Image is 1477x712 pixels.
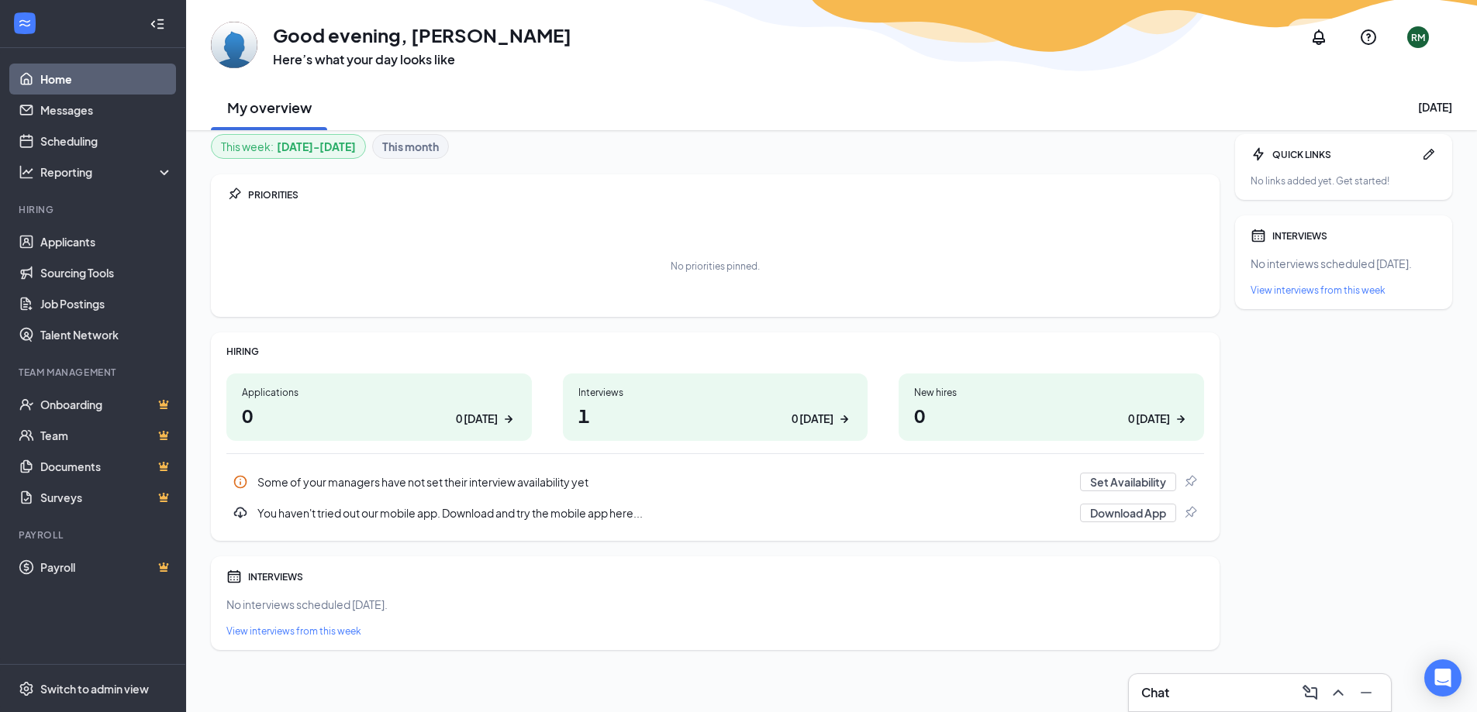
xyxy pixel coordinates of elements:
a: Home [40,64,173,95]
svg: ArrowRight [501,411,516,427]
a: DocumentsCrown [40,451,173,482]
div: Interviews [578,386,853,399]
b: [DATE] - [DATE] [277,138,356,155]
div: No interviews scheduled [DATE]. [226,597,1204,612]
svg: Calendar [1251,228,1266,243]
svg: WorkstreamLogo [17,15,33,31]
h3: Chat [1141,684,1169,701]
svg: Pen [1421,146,1437,162]
svg: ArrowRight [1173,411,1189,427]
div: Applications [242,386,516,399]
div: Team Management [19,366,170,379]
h1: Good evening, [PERSON_NAME] [273,22,571,48]
div: You haven't tried out our mobile app. Download and try the mobile app here... [226,497,1204,528]
svg: Info [233,474,248,490]
h1: 0 [242,402,516,428]
div: Reporting [40,164,174,180]
svg: Pin [1182,505,1198,521]
button: Minimize [1354,680,1379,705]
svg: Calendar [226,569,242,584]
svg: ChevronUp [1329,683,1348,702]
div: [DATE] [1418,99,1452,115]
div: Payroll [19,528,170,542]
a: Applicants [40,226,173,257]
svg: Notifications [1310,28,1328,46]
div: You haven't tried out our mobile app. Download and try the mobile app here... [257,505,1071,521]
a: New hires00 [DATE]ArrowRight [899,373,1204,441]
div: This week : [221,138,356,155]
a: Talent Network [40,319,173,350]
a: InfoSome of your managers have not set their interview availability yetSet AvailabilityPin [226,466,1204,497]
div: Switch to admin view [40,681,149,697]
svg: Analysis [19,164,34,180]
div: No interviews scheduled [DATE]. [1251,256,1437,271]
div: Some of your managers have not set their interview availability yet [257,474,1071,490]
a: PayrollCrown [40,552,173,583]
div: 0 [DATE] [792,411,833,427]
a: View interviews from this week [226,624,1204,638]
h1: 0 [914,402,1189,428]
a: Interviews10 [DATE]ArrowRight [563,373,868,441]
a: View interviews from this week [1251,284,1437,297]
svg: Pin [226,187,242,202]
div: Open Intercom Messenger [1424,659,1461,697]
a: Messages [40,95,173,126]
b: This month [382,138,439,155]
div: INTERVIEWS [1272,229,1437,242]
svg: ArrowRight [837,411,852,427]
div: No links added yet. Get started! [1251,174,1437,187]
svg: Download [233,505,248,521]
div: 0 [DATE] [456,411,498,427]
svg: Collapse [150,16,165,32]
button: ChevronUp [1326,680,1351,705]
svg: Settings [19,681,34,697]
button: Download App [1080,504,1176,522]
a: TeamCrown [40,420,173,451]
a: DownloadYou haven't tried out our mobile app. Download and try the mobile app here...Download AppPin [226,497,1204,528]
svg: ComposeMessage [1301,683,1320,702]
div: INTERVIEWS [248,570,1204,583]
a: Applications00 [DATE]ArrowRight [226,373,532,441]
div: 0 [DATE] [1128,411,1170,427]
svg: Bolt [1251,146,1266,162]
h2: My overview [227,98,312,117]
a: SurveysCrown [40,482,173,513]
svg: QuestionInfo [1359,28,1378,46]
div: PRIORITIES [248,188,1204,201]
a: Scheduling [40,126,173,157]
a: Sourcing Tools [40,257,173,288]
a: Job Postings [40,288,173,319]
div: No priorities pinned. [671,260,760,273]
h3: Here’s what your day looks like [273,51,571,68]
a: OnboardingCrown [40,389,173,420]
button: ComposeMessage [1298,680,1323,705]
div: QUICK LINKS [1272,148,1415,161]
svg: Pin [1182,474,1198,490]
div: RM [1411,31,1425,44]
button: Set Availability [1080,473,1176,491]
div: Hiring [19,203,170,216]
div: New hires [914,386,1189,399]
div: HIRING [226,345,1204,358]
h1: 1 [578,402,853,428]
svg: Minimize [1357,683,1375,702]
img: Rubye McGruder [211,22,257,68]
div: Some of your managers have not set their interview availability yet [226,466,1204,497]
